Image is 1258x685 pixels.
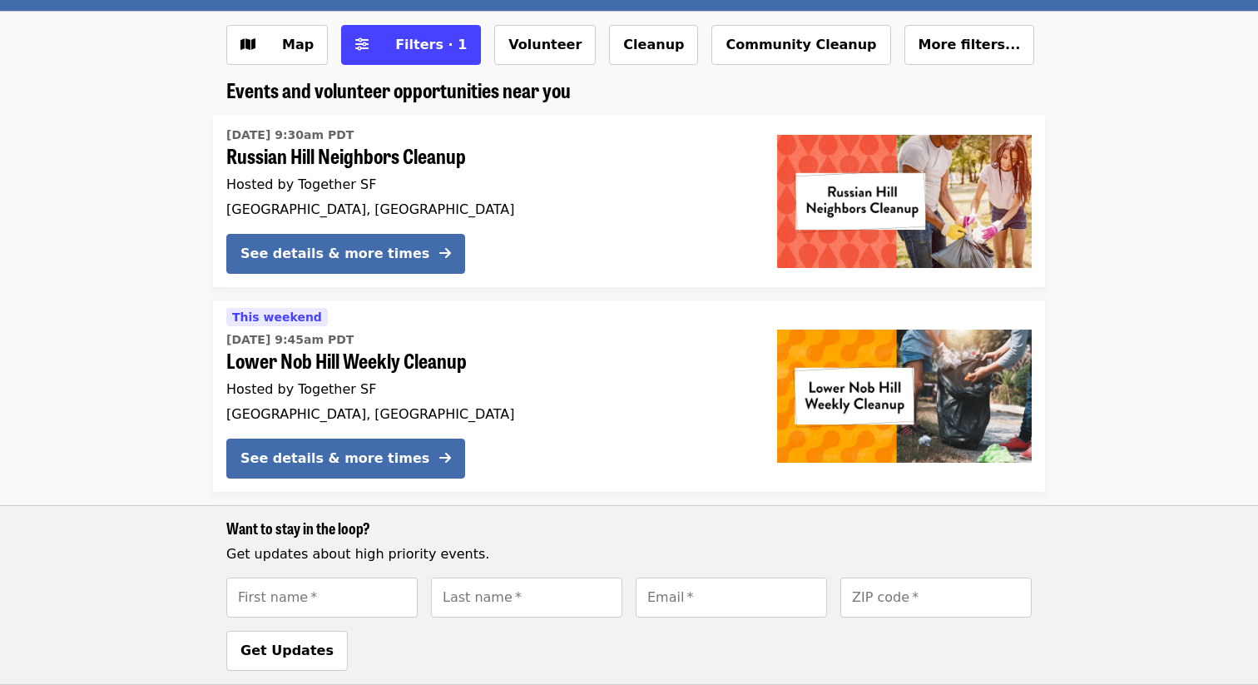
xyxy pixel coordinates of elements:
span: Hosted by Together SF [226,176,376,192]
div: [GEOGRAPHIC_DATA], [GEOGRAPHIC_DATA] [226,201,750,217]
button: Community Cleanup [711,25,890,65]
div: See details & more times [240,244,429,264]
a: See details for "Russian Hill Neighbors Cleanup" [213,116,1045,287]
input: [object Object] [226,578,418,618]
span: This weekend [232,310,322,324]
img: Lower Nob Hill Weekly Cleanup organized by Together SF [777,330,1032,463]
i: sliders-h icon [355,37,369,52]
button: See details & more times [226,439,465,479]
button: Show map view [226,25,328,65]
input: [object Object] [636,578,827,618]
span: Get updates about high priority events. [226,546,489,562]
button: See details & more times [226,234,465,274]
i: arrow-right icon [439,246,451,261]
div: See details & more times [240,449,429,469]
a: See details for "Lower Nob Hill Weekly Cleanup" [213,300,1045,492]
span: Hosted by Together SF [226,381,376,397]
button: Volunteer [494,25,596,65]
span: Russian Hill Neighbors Cleanup [226,144,750,168]
button: More filters... [904,25,1035,65]
button: Filters (1 selected) [341,25,481,65]
input: [object Object] [431,578,622,618]
span: Events and volunteer opportunities near you [226,75,571,104]
span: Want to stay in the loop? [226,517,370,539]
span: Get Updates [240,643,334,658]
div: [GEOGRAPHIC_DATA], [GEOGRAPHIC_DATA] [226,406,750,422]
span: More filters... [919,37,1021,52]
i: arrow-right icon [439,450,451,466]
i: map icon [240,37,255,52]
time: [DATE] 9:45am PDT [226,331,354,349]
span: Lower Nob Hill Weekly Cleanup [226,349,750,373]
time: [DATE] 9:30am PDT [226,127,354,144]
span: Map [282,37,314,52]
input: [object Object] [840,578,1032,618]
button: Get Updates [226,631,348,671]
img: Russian Hill Neighbors Cleanup organized by Together SF [777,135,1032,268]
span: Filters · 1 [395,37,467,52]
button: Cleanup [609,25,698,65]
